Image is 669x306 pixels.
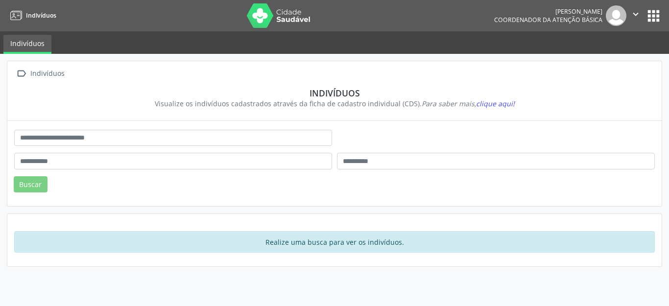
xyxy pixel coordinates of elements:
[26,11,56,20] span: Indivíduos
[3,35,51,54] a: Indivíduos
[21,98,648,109] div: Visualize os indivíduos cadastrados através da ficha de cadastro individual (CDS).
[21,88,648,98] div: Indivíduos
[630,9,641,20] i: 
[14,231,655,253] div: Realize uma busca para ver os indivíduos.
[14,67,28,81] i: 
[626,5,645,26] button: 
[14,176,48,193] button: Buscar
[422,99,515,108] i: Para saber mais,
[494,7,602,16] div: [PERSON_NAME]
[494,16,602,24] span: Coordenador da Atenção Básica
[28,67,66,81] div: Indivíduos
[645,7,662,24] button: apps
[606,5,626,26] img: img
[7,7,56,24] a: Indivíduos
[476,99,515,108] span: clique aqui!
[14,67,66,81] a:  Indivíduos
